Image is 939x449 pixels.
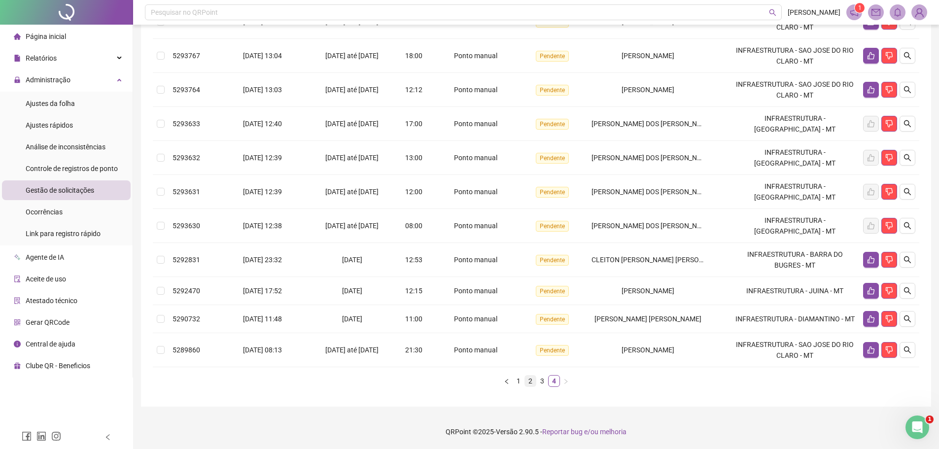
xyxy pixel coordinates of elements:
[536,375,548,387] li: 3
[591,256,728,264] span: CLEITON [PERSON_NAME] [PERSON_NAME]
[536,345,569,356] span: Pendente
[454,346,497,354] span: Ponto manual
[14,341,21,347] span: info-circle
[26,186,94,194] span: Gestão de solicitações
[173,154,200,162] span: 5293632
[905,415,929,439] iframe: Intercom live chat
[26,33,66,40] span: Página inicial
[405,256,422,264] span: 12:53
[858,4,862,11] span: 1
[904,120,911,128] span: search
[325,188,379,196] span: [DATE] até [DATE]
[26,54,57,62] span: Relatórios
[26,340,75,348] span: Central de ajuda
[549,376,559,386] a: 4
[513,375,524,387] li: 1
[342,287,362,295] span: [DATE]
[850,8,859,17] span: notification
[173,222,200,230] span: 5293630
[563,379,569,384] span: right
[885,346,893,354] span: dislike
[454,120,497,128] span: Ponto manual
[173,52,200,60] span: 5293767
[26,318,70,326] span: Gerar QRCode
[133,414,939,449] footer: QRPoint © 2025 - 2.90.5 -
[405,120,422,128] span: 17:00
[885,256,893,264] span: dislike
[243,287,282,295] span: [DATE] 17:52
[536,314,569,325] span: Pendente
[22,431,32,441] span: facebook
[537,376,548,386] a: 3
[243,86,282,94] span: [DATE] 13:03
[536,85,569,96] span: Pendente
[243,52,282,60] span: [DATE] 13:04
[342,315,362,323] span: [DATE]
[243,315,282,323] span: [DATE] 11:48
[730,209,859,243] td: INFRAESTRUTURA - [GEOGRAPHIC_DATA] - MT
[243,256,282,264] span: [DATE] 23:32
[912,5,927,20] img: 78571
[893,8,902,17] span: bell
[867,256,875,264] span: like
[730,141,859,175] td: INFRAESTRUTURA - [GEOGRAPHIC_DATA] - MT
[325,52,379,60] span: [DATE] até [DATE]
[243,120,282,128] span: [DATE] 12:40
[243,222,282,230] span: [DATE] 12:38
[342,256,362,264] span: [DATE]
[173,315,200,323] span: 5290732
[536,286,569,297] span: Pendente
[405,154,422,162] span: 13:00
[325,86,379,94] span: [DATE] até [DATE]
[855,3,865,13] sup: 1
[548,375,560,387] li: 4
[454,287,497,295] span: Ponto manual
[26,362,90,370] span: Clube QR - Beneficios
[885,120,893,128] span: dislike
[885,86,893,94] span: dislike
[560,375,572,387] button: right
[904,52,911,60] span: search
[730,243,859,277] td: INFRAESTRUTURA - BARRA DO BUGRES - MT
[51,431,61,441] span: instagram
[325,346,379,354] span: [DATE] até [DATE]
[14,297,21,304] span: solution
[730,305,859,333] td: INFRAESTRUTURA - DIAMANTINO - MT
[325,222,379,230] span: [DATE] até [DATE]
[405,222,422,230] span: 08:00
[622,287,674,295] span: [PERSON_NAME]
[325,154,379,162] span: [DATE] até [DATE]
[26,297,77,305] span: Atestado técnico
[454,256,497,264] span: Ponto manual
[885,154,893,162] span: dislike
[904,287,911,295] span: search
[454,188,497,196] span: Ponto manual
[730,39,859,73] td: INFRAESTRUTURA - SAO JOSE DO RIO CLARO - MT
[536,119,569,130] span: Pendente
[591,188,713,196] span: [PERSON_NAME] DOS [PERSON_NAME]
[36,431,46,441] span: linkedin
[26,76,70,84] span: Administração
[904,256,911,264] span: search
[454,52,497,60] span: Ponto manual
[885,52,893,60] span: dislike
[591,120,713,128] span: [PERSON_NAME] DOS [PERSON_NAME]
[173,256,200,264] span: 5292831
[525,376,536,386] a: 2
[243,188,282,196] span: [DATE] 12:39
[867,52,875,60] span: like
[730,175,859,209] td: INFRAESTRUTURA - [GEOGRAPHIC_DATA] - MT
[26,121,73,129] span: Ajustes rápidos
[405,86,422,94] span: 12:12
[622,52,674,60] span: [PERSON_NAME]
[536,221,569,232] span: Pendente
[325,120,379,128] span: [DATE] até [DATE]
[14,33,21,40] span: home
[14,76,21,83] span: lock
[14,362,21,369] span: gift
[730,277,859,305] td: INFRAESTRUTURA - JUINA - MT
[26,230,101,238] span: Link para registro rápido
[513,376,524,386] a: 1
[504,379,510,384] span: left
[867,86,875,94] span: like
